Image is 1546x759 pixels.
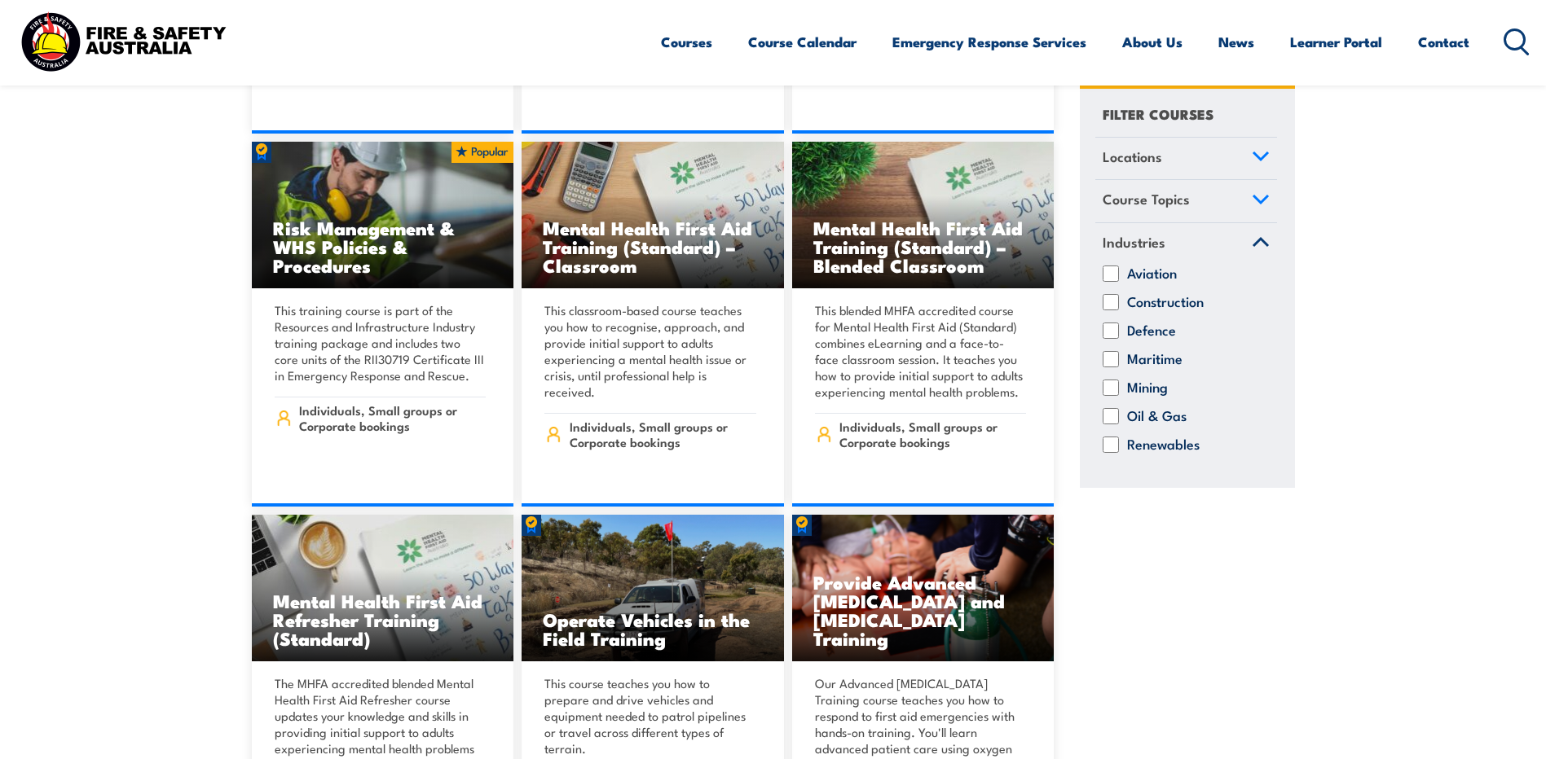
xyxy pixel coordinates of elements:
[275,302,487,384] p: This training course is part of the Resources and Infrastructure Industry training package and in...
[522,515,784,661] a: Operate Vehicles in the Field Training
[1418,20,1469,64] a: Contact
[813,218,1033,274] h3: Mental Health First Aid Training (Standard) – Blended Classroom
[544,302,756,400] p: This classroom-based course teaches you how to recognise, approach, and provide initial support t...
[1290,20,1382,64] a: Learner Portal
[792,515,1055,661] img: Provide Advanced Resuscitation and Oxygen Therapy Training
[1127,408,1187,424] label: Oil & Gas
[273,591,493,647] h3: Mental Health First Aid Refresher Training (Standard)
[252,515,514,661] a: Mental Health First Aid Refresher Training (Standard)
[1127,437,1200,453] label: Renewables
[252,515,514,661] img: Mental Health First Aid Refresher (Standard) TRAINING (1)
[1127,322,1176,339] label: Defence
[1127,351,1183,367] label: Maritime
[1103,231,1165,253] span: Industries
[299,402,486,433] span: Individuals, Small groups or Corporate bookings
[1127,294,1204,310] label: Construction
[543,218,763,274] h3: Mental Health First Aid Training (Standard) – Classroom
[544,675,756,757] p: This course teaches you how to prepare and drive vehicles and equipment needed to patrol pipeline...
[252,142,514,288] img: Risk Management & WHS Policies & Procedures
[1103,103,1213,125] h4: FILTER COURSES
[839,419,1026,450] span: Individuals, Small groups or Corporate bookings
[815,302,1027,400] p: This blended MHFA accredited course for Mental Health First Aid (Standard) combines eLearning and...
[1095,138,1277,180] a: Locations
[522,515,784,661] img: Operate Vehicles in the Field
[1095,181,1277,223] a: Course Topics
[792,142,1055,288] img: Mental Health First Aid Training (Standard) – Blended Classroom
[1095,223,1277,265] a: Industries
[522,142,784,288] img: Mental Health First Aid Training (Standard) – Classroom
[1103,146,1162,168] span: Locations
[543,610,763,647] h3: Operate Vehicles in the Field Training
[273,218,493,274] h3: Risk Management & WHS Policies & Procedures
[1127,379,1168,396] label: Mining
[892,20,1086,64] a: Emergency Response Services
[1218,20,1254,64] a: News
[1122,20,1183,64] a: About Us
[813,573,1033,647] h3: Provide Advanced [MEDICAL_DATA] and [MEDICAL_DATA] Training
[1103,189,1190,211] span: Course Topics
[570,419,756,450] span: Individuals, Small groups or Corporate bookings
[748,20,857,64] a: Course Calendar
[661,20,712,64] a: Courses
[792,515,1055,661] a: Provide Advanced [MEDICAL_DATA] and [MEDICAL_DATA] Training
[1127,265,1177,282] label: Aviation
